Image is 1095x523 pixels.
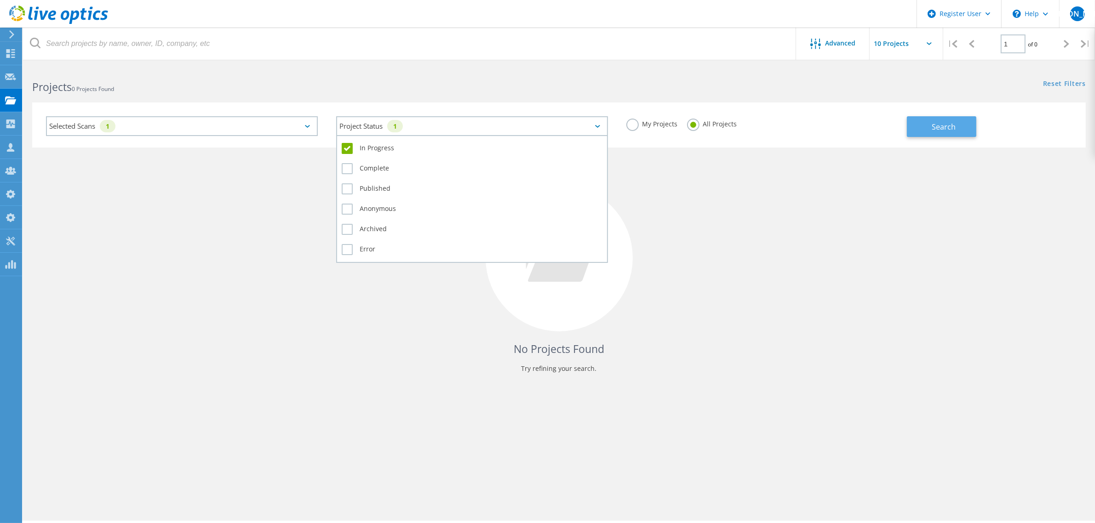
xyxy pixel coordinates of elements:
a: Reset Filters [1043,80,1086,88]
span: Search [932,122,956,132]
label: Error [342,244,602,255]
div: | [1076,28,1095,60]
label: All Projects [687,119,737,127]
svg: \n [1013,10,1021,18]
label: My Projects [626,119,678,127]
a: Live Optics Dashboard [9,19,108,26]
label: Anonymous [342,204,602,215]
label: Complete [342,163,602,174]
div: 1 [387,120,403,132]
span: Advanced [826,40,856,46]
div: 1 [100,120,115,132]
label: In Progress [342,143,602,154]
label: Archived [342,224,602,235]
b: Projects [32,80,72,94]
input: Search projects by name, owner, ID, company, etc [23,28,797,60]
label: Published [342,183,602,194]
h4: No Projects Found [41,341,1077,357]
span: 0 Projects Found [72,85,114,93]
button: Search [907,116,976,137]
p: Try refining your search. [41,361,1077,376]
div: Selected Scans [46,116,318,136]
span: of 0 [1028,40,1038,48]
div: | [943,28,962,60]
div: Project Status [336,116,608,136]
